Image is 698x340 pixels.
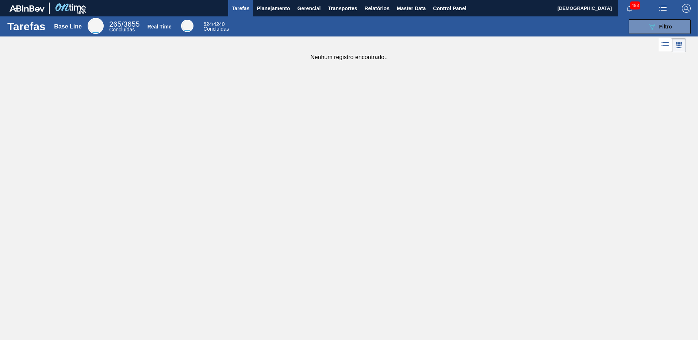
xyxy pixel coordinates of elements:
button: Filtro [629,19,691,34]
div: Real Time [181,20,193,32]
span: Concluídas [203,26,229,32]
div: Base Line [109,21,139,32]
div: Base Line [54,23,82,30]
div: Visão em Cards [672,38,686,52]
div: Visão em Lista [659,38,672,52]
div: Base Line [88,18,104,34]
span: / 4240 [203,21,225,27]
span: Relatórios [364,4,389,13]
div: Real Time [203,22,229,31]
span: Gerencial [297,4,321,13]
img: Logout [682,4,691,13]
span: Concluídas [109,27,135,32]
span: Control Panel [433,4,466,13]
h1: Tarefas [7,22,46,31]
span: Filtro [659,24,672,30]
span: Master Data [397,4,426,13]
span: / 3655 [109,20,139,28]
img: userActions [659,4,667,13]
span: Planejamento [257,4,290,13]
span: Transportes [328,4,357,13]
div: Real Time [147,24,172,30]
button: Notificações [618,3,641,13]
img: TNhmsLtSVTkK8tSr43FrP2fwEKptu5GPRR3wAAAABJRU5ErkJggg== [9,5,45,12]
span: 483 [630,1,640,9]
span: 624 [203,21,212,27]
span: Tarefas [232,4,250,13]
span: 265 [109,20,121,28]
